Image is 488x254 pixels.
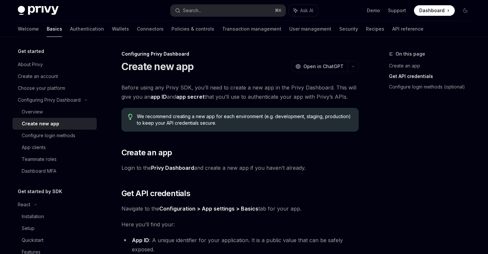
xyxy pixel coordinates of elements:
a: Setup [13,222,97,234]
strong: app ID [150,93,167,100]
button: Open in ChatGPT [291,61,347,72]
strong: App ID [132,237,149,243]
a: Welcome [18,21,39,37]
div: About Privy [18,61,43,68]
span: Before using any Privy SDK, you’ll need to create a new app in the Privy Dashboard. This will giv... [121,83,359,101]
a: Configuration > App settings > Basics [159,205,258,212]
button: Toggle dark mode [460,5,471,16]
div: Create new app [22,120,59,128]
a: Installation [13,211,97,222]
svg: Tip [128,114,133,120]
a: Transaction management [222,21,281,37]
a: Wallets [112,21,129,37]
li: : A unique identifier for your application. It is a public value that can be safely exposed. [121,236,359,254]
a: API reference [392,21,424,37]
a: Privy Dashboard [151,165,194,171]
a: Overview [13,106,97,118]
a: App clients [13,141,97,153]
div: App clients [22,143,46,151]
span: Get API credentials [121,188,191,199]
a: Create an account [13,70,97,82]
a: Configure login methods [13,130,97,141]
div: Configuring Privy Dashboard [18,96,81,104]
a: Dashboard [414,5,455,16]
a: Quickstart [13,234,97,246]
a: Recipes [366,21,384,37]
span: Dashboard [419,7,445,14]
div: Teammate roles [22,155,57,163]
a: Basics [47,21,62,37]
a: Dashboard MFA [13,165,97,177]
a: About Privy [13,59,97,70]
a: User management [289,21,331,37]
a: Policies & controls [171,21,214,37]
span: Navigate to the tab for your app. [121,204,359,213]
div: Quickstart [22,236,43,244]
span: Here you’ll find your: [121,220,359,229]
a: Demo [367,7,380,14]
div: React [18,201,30,209]
a: Choose your platform [13,82,97,94]
span: Login to the and create a new app if you haven’t already. [121,163,359,172]
div: Dashboard MFA [22,167,56,175]
span: Create an app [121,147,172,158]
a: Authentication [70,21,104,37]
strong: app secret [176,93,204,100]
span: We recommend creating a new app for each environment (e.g. development, staging, production) to k... [137,113,352,126]
button: Ask AI [289,5,318,16]
h5: Get started [18,47,44,55]
img: dark logo [18,6,59,15]
button: Search...⌘K [170,5,286,16]
a: Support [388,7,406,14]
div: Overview [22,108,43,116]
span: Open in ChatGPT [303,63,344,70]
a: Create new app [13,118,97,130]
div: Choose your platform [18,84,65,92]
div: Create an account [18,72,58,80]
a: Security [339,21,358,37]
a: Create an app [389,61,476,71]
div: Installation [22,213,44,220]
div: Setup [22,224,35,232]
div: Configuring Privy Dashboard [121,51,359,57]
a: Connectors [137,21,164,37]
h1: Create new app [121,61,194,72]
a: Teammate roles [13,153,97,165]
span: ⌘ K [275,8,282,13]
div: Search... [183,7,201,14]
a: Configure login methods (optional) [389,82,476,92]
span: Ask AI [300,7,313,14]
span: On this page [396,50,425,58]
a: Get API credentials [389,71,476,82]
div: Configure login methods [22,132,75,140]
h5: Get started by SDK [18,188,62,195]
